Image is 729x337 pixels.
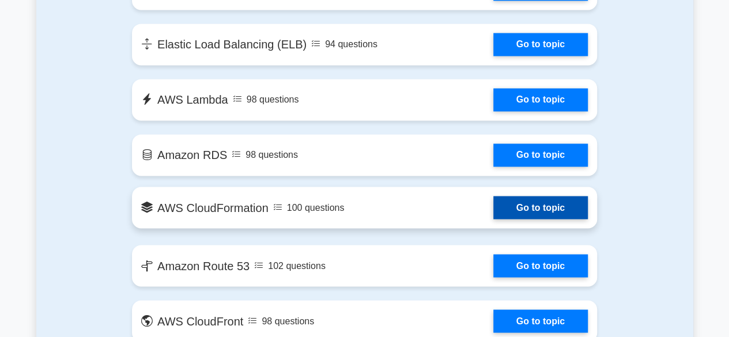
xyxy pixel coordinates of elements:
[493,309,588,332] a: Go to topic
[493,143,588,166] a: Go to topic
[493,196,588,219] a: Go to topic
[493,254,588,277] a: Go to topic
[493,33,588,56] a: Go to topic
[493,88,588,111] a: Go to topic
